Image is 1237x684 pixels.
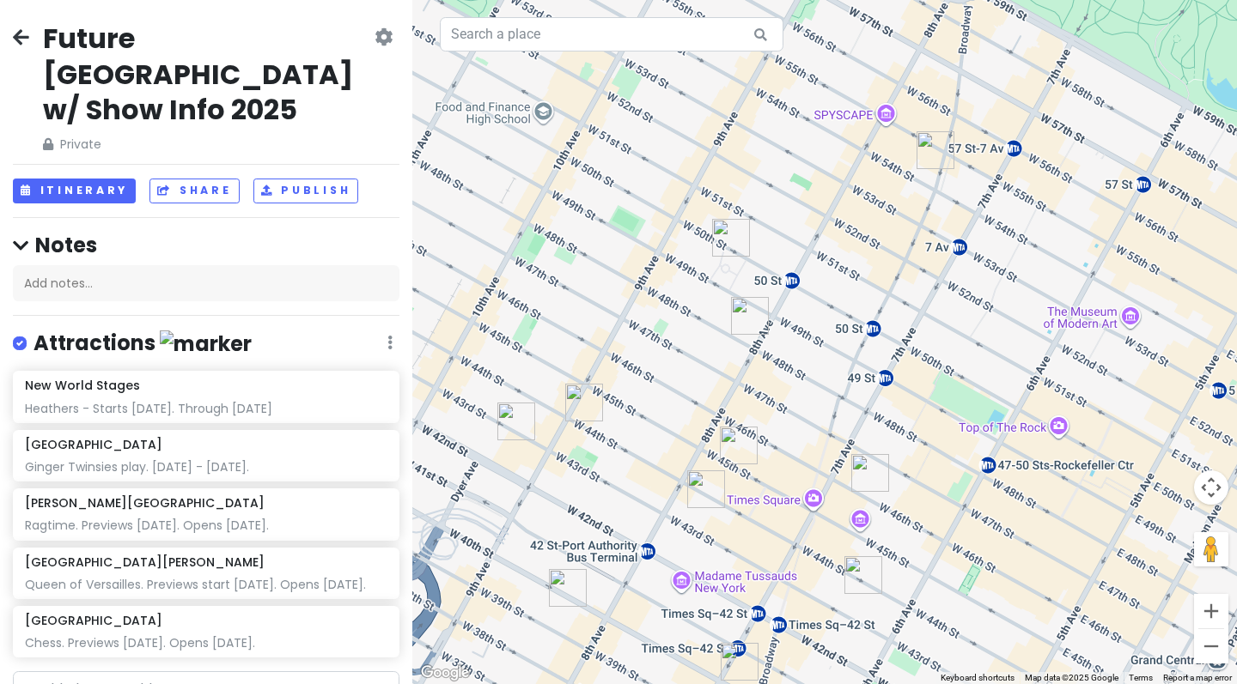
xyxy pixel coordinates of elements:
[941,672,1015,684] button: Keyboard shortcuts
[565,384,603,421] div: The Friki TIki
[25,554,265,570] h6: [GEOGRAPHIC_DATA][PERSON_NAME]
[34,330,252,358] h4: Attractions
[1194,629,1228,663] button: Zoom out
[1163,673,1232,682] a: Report a map error
[1025,673,1118,682] span: Map data ©2025 Google
[13,232,399,258] h4: Notes
[25,378,140,393] h6: New World Stages
[731,297,769,335] div: Sir Henry’s
[417,662,473,684] a: Open this area in Google Maps (opens a new window)
[1194,470,1228,505] button: Map camera controls
[497,403,535,440] div: The Purple Tongue Wine Bar
[417,662,473,684] img: Google
[25,459,387,475] div: Ginger Twinsies play. [DATE] - [DATE].
[720,427,758,464] div: Imperial Theatre
[13,179,136,203] button: Itinerary
[25,613,162,628] h6: [GEOGRAPHIC_DATA]
[25,577,387,592] div: Queen of Versailles. Previews start [DATE]. Opens [DATE].
[43,21,371,128] h2: Future [GEOGRAPHIC_DATA] w/ Show Info 2025
[253,179,359,203] button: Publish
[13,265,399,301] div: Add notes...
[712,219,750,257] div: New World Stages
[440,17,783,51] input: Search a place
[917,131,954,169] div: Dear Irving on Broadway
[1129,673,1153,682] a: Terms
[149,179,239,203] button: Share
[25,635,387,651] div: Chess. Previews [DATE]. Opens [DATE].
[549,569,587,607] div: Dear Irving on Hudson Rooftop Bar
[851,454,889,492] div: Havana Central Times Square
[687,470,725,508] div: St. James Theatre
[25,495,265,511] h6: [PERSON_NAME][GEOGRAPHIC_DATA]
[1194,594,1228,628] button: Zoom in
[25,437,162,452] h6: [GEOGRAPHIC_DATA]
[721,643,759,681] div: The Independent
[25,518,387,533] div: Ragtime. Previews [DATE]. Opens [DATE].
[43,135,371,154] span: Private
[844,556,882,594] div: The Long Room
[160,330,252,357] img: marker
[1194,532,1228,566] button: Drag Pegman onto the map to open Street View
[25,401,387,416] div: Heathers - Starts [DATE]. Through [DATE]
